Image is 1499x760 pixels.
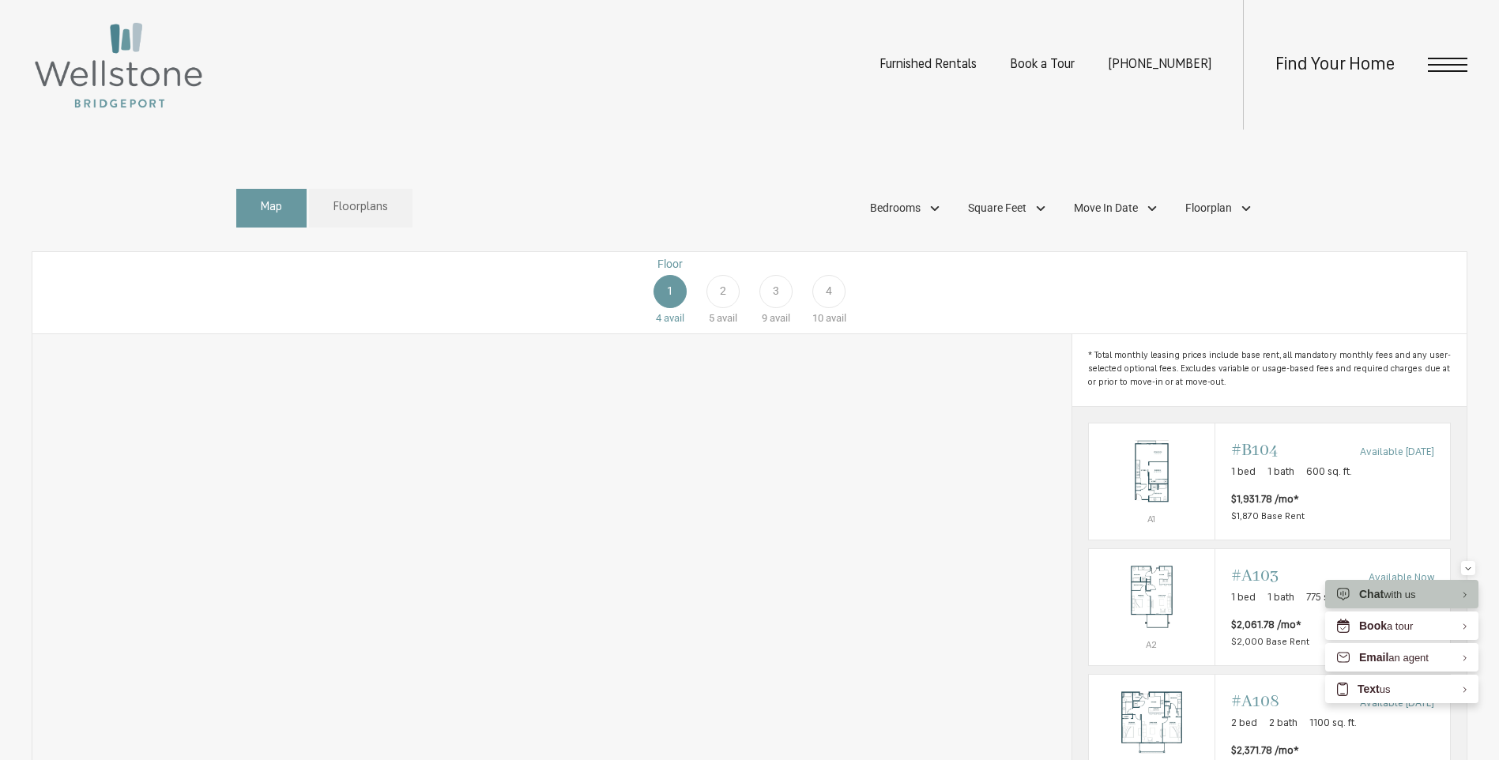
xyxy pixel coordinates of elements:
span: $1,931.78 /mo* [1231,492,1299,508]
span: Bedrooms [870,200,921,216]
span: Available [DATE] [1360,445,1434,461]
a: Floor 4 [803,256,856,326]
span: 1 bed [1231,465,1256,480]
span: 10 [812,312,823,324]
span: Move In Date [1074,200,1138,216]
span: 2 bath [1269,716,1298,732]
img: #B104 - 1 bedroom floorplan layout with 1 bathroom and 600 square feet [1089,432,1215,511]
span: $2,371.78 /mo* [1231,743,1299,759]
span: avail [717,312,737,324]
span: 775 sq. ft. [1306,590,1348,606]
span: 2 bed [1231,716,1257,732]
a: Find Your Home [1275,56,1395,74]
span: 1 bed [1231,590,1256,606]
a: Floor 2 [696,256,749,326]
span: Square Feet [968,200,1026,216]
a: Floor 3 [749,256,802,326]
a: View #B104 [1088,423,1451,540]
span: Available Now [1369,570,1434,586]
span: * Total monthly leasing prices include base rent, all mandatory monthly fees and any user-selecte... [1088,350,1451,389]
span: #B104 [1231,439,1278,461]
span: Floorplan [1185,200,1232,216]
span: $2,000 Base Rent [1231,638,1309,647]
span: 600 sq. ft. [1306,465,1352,480]
span: 1 bath [1267,590,1294,606]
span: 5 [709,312,714,324]
span: #A108 [1231,690,1279,713]
span: #A103 [1231,565,1279,587]
a: View #A103 [1088,548,1451,666]
span: Map [261,199,282,217]
img: #A103 - 1 bedroom floorplan layout with 1 bathroom and 775 square feet [1089,558,1215,637]
span: Floorplans [333,199,388,217]
span: 9 [762,312,767,324]
span: $2,061.78 /mo* [1231,618,1301,634]
img: Wellstone [32,20,205,111]
span: Available [DATE] [1360,696,1434,712]
span: avail [770,312,790,324]
span: $1,870 Base Rent [1231,512,1305,521]
span: 1 bath [1267,465,1294,480]
span: [PHONE_NUMBER] [1108,58,1211,71]
span: avail [826,312,846,324]
span: A1 [1147,515,1155,525]
span: 1100 sq. ft. [1309,716,1357,732]
a: Furnished Rentals [879,58,977,71]
span: 4 [826,283,832,299]
span: 2 [720,283,726,299]
a: Book a Tour [1010,58,1075,71]
span: 3 [773,283,779,299]
span: A2 [1146,641,1157,650]
button: Open Menu [1428,58,1467,72]
a: Call Us at (253) 642-8681 [1108,58,1211,71]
